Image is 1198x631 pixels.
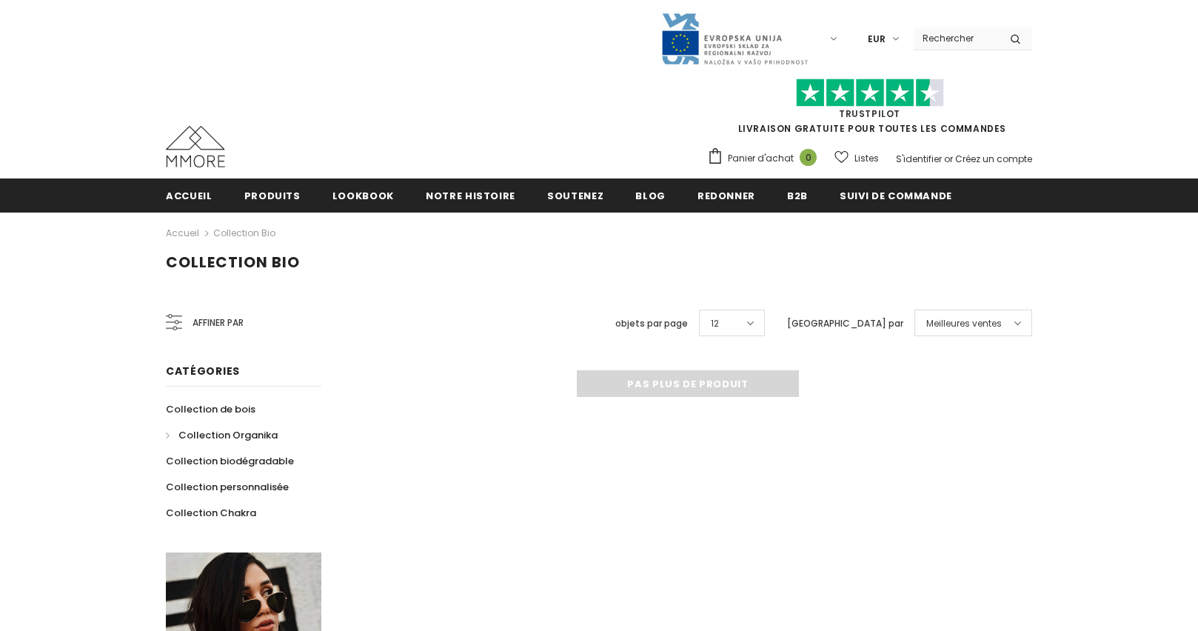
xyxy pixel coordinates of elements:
a: Blog [635,178,666,212]
a: Lookbook [332,178,394,212]
span: Notre histoire [426,189,515,203]
span: Affiner par [193,315,244,331]
label: [GEOGRAPHIC_DATA] par [787,316,903,331]
span: Panier d'achat [728,151,794,166]
a: Collection Organika [166,422,278,448]
span: EUR [868,32,886,47]
a: Collection biodégradable [166,448,294,474]
span: Produits [244,189,301,203]
a: Listes [834,145,879,171]
a: Accueil [166,178,213,212]
a: Collection Bio [213,227,275,239]
a: soutenez [547,178,603,212]
a: Panier d'achat 0 [707,147,824,170]
a: Produits [244,178,301,212]
a: Créez un compte [955,153,1032,165]
a: Collection Chakra [166,500,256,526]
img: Javni Razpis [660,12,809,66]
span: Collection Bio [166,252,300,273]
a: B2B [787,178,808,212]
a: Accueil [166,224,199,242]
span: Collection Organika [178,428,278,442]
span: Collection Chakra [166,506,256,520]
span: Catégories [166,364,240,378]
span: Collection de bois [166,402,255,416]
span: soutenez [547,189,603,203]
span: 12 [711,316,719,331]
span: Lookbook [332,189,394,203]
img: Cas MMORE [166,126,225,167]
a: TrustPilot [839,107,900,120]
a: Notre histoire [426,178,515,212]
span: Accueil [166,189,213,203]
img: Faites confiance aux étoiles pilotes [796,79,944,107]
span: Blog [635,189,666,203]
input: Search Site [914,27,999,49]
span: or [944,153,953,165]
a: Collection de bois [166,396,255,422]
span: Meilleures ventes [926,316,1002,331]
span: Suivi de commande [840,189,952,203]
span: 0 [800,149,817,166]
span: B2B [787,189,808,203]
span: Collection biodégradable [166,454,294,468]
span: Collection personnalisée [166,480,289,494]
span: Listes [854,151,879,166]
a: S'identifier [896,153,942,165]
span: Redonner [697,189,755,203]
a: Redonner [697,178,755,212]
span: LIVRAISON GRATUITE POUR TOUTES LES COMMANDES [707,85,1032,135]
a: Collection personnalisée [166,474,289,500]
a: Suivi de commande [840,178,952,212]
a: Javni Razpis [660,32,809,44]
label: objets par page [615,316,688,331]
